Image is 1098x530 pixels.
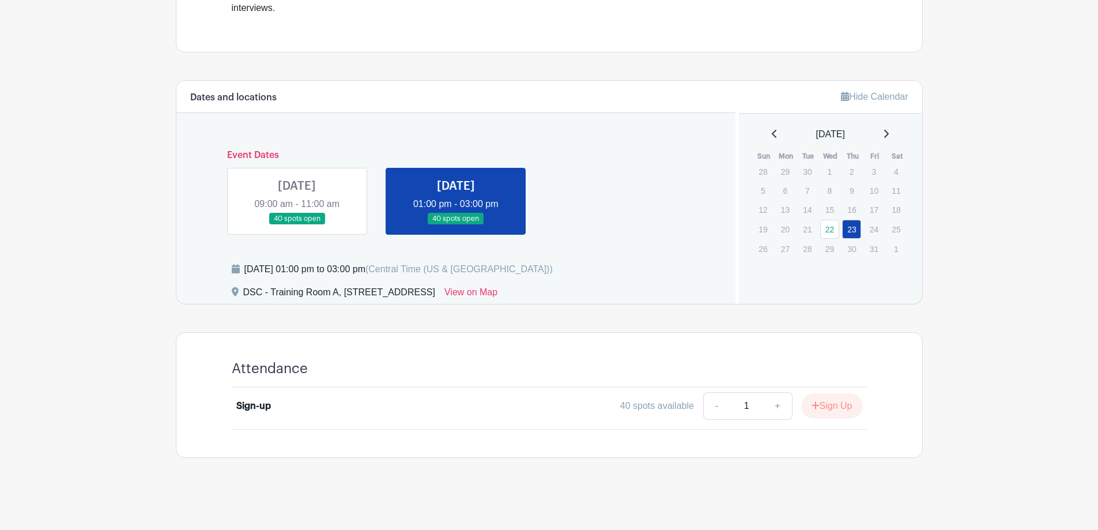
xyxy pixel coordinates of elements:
p: 30 [798,163,817,181]
p: 29 [776,163,795,181]
p: 10 [865,182,884,200]
th: Tue [797,151,820,162]
th: Thu [842,151,864,162]
a: 22 [820,220,839,239]
p: 26 [753,240,772,258]
p: 27 [776,240,795,258]
p: 19 [753,220,772,238]
p: 17 [865,201,884,219]
p: 1 [820,163,839,181]
h6: Dates and locations [190,92,277,103]
th: Mon [775,151,798,162]
p: 2 [842,163,861,181]
p: 9 [842,182,861,200]
p: 24 [865,220,884,238]
div: DSC - Training Room A, [STREET_ADDRESS] [243,285,435,304]
p: 8 [820,182,839,200]
a: + [763,392,792,420]
span: [DATE] [816,127,845,141]
div: Sign-up [236,399,271,413]
p: 15 [820,201,839,219]
p: 12 [753,201,772,219]
p: 4 [886,163,905,181]
p: 28 [798,240,817,258]
th: Fri [864,151,886,162]
p: 1 [886,240,905,258]
p: 18 [886,201,905,219]
p: 5 [753,182,772,200]
span: (Central Time (US & [GEOGRAPHIC_DATA])) [365,264,553,274]
a: View on Map [444,285,497,304]
p: 16 [842,201,861,219]
p: 11 [886,182,905,200]
th: Sun [753,151,775,162]
p: 3 [865,163,884,181]
p: 13 [776,201,795,219]
a: Hide Calendar [841,92,908,102]
div: [DATE] 01:00 pm to 03:00 pm [244,262,553,276]
p: 21 [798,220,817,238]
button: Sign Up [802,394,862,418]
p: 31 [865,240,884,258]
p: 28 [753,163,772,181]
th: Wed [820,151,842,162]
p: 30 [842,240,861,258]
p: 6 [776,182,795,200]
p: 7 [798,182,817,200]
th: Sat [886,151,908,162]
p: 29 [820,240,839,258]
h4: Attendance [232,360,308,377]
p: 14 [798,201,817,219]
p: 20 [776,220,795,238]
a: 23 [842,220,861,239]
div: 40 spots available [620,399,694,413]
p: 25 [886,220,905,238]
h6: Event Dates [218,150,695,161]
a: - [703,392,730,420]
